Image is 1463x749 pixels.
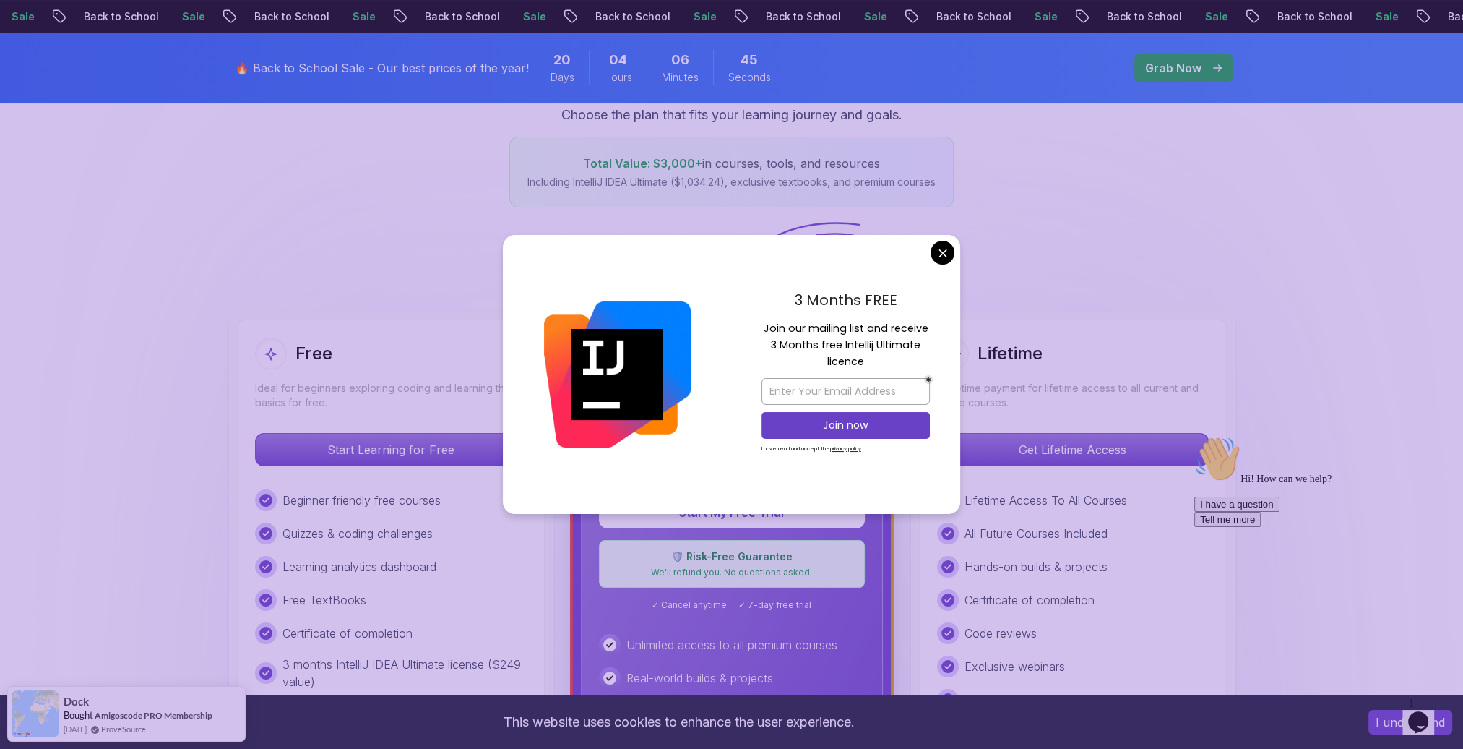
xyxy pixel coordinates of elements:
[282,656,527,690] p: 3 months IntelliJ IDEA Ultimate license ($249 value)
[6,67,91,82] button: I have a question
[282,492,441,509] p: Beginner friendly free courses
[626,669,773,687] p: Real-world builds & projects
[256,434,526,466] p: Start Learning for Free
[64,695,89,708] span: Dock
[101,723,146,735] a: ProveSource
[964,525,1108,542] p: All Future Courses Included
[1145,59,1201,77] p: Grab Now
[937,442,1209,457] a: Get Lifetime Access
[551,70,574,85] span: Days
[167,9,213,24] p: Sale
[608,567,855,578] p: We'll refund you. No questions asked.
[728,70,771,85] span: Seconds
[6,43,143,54] span: Hi! How can we help?
[12,690,59,737] img: provesource social proof notification image
[239,9,337,24] p: Back to School
[1368,710,1452,735] button: Accept cookies
[921,9,1019,24] p: Back to School
[609,50,627,70] span: 4 Hours
[741,50,758,70] span: 45 Seconds
[1188,430,1449,684] iframe: chat widget
[580,9,678,24] p: Back to School
[964,492,1127,509] p: Lifetime Access To All Courses
[964,658,1065,675] p: Exclusive webinars
[1360,9,1407,24] p: Sale
[751,9,849,24] p: Back to School
[583,156,702,171] span: Total Value: $3,000+
[561,105,902,125] p: Choose the plan that fits your learning journey and goals.
[849,9,895,24] p: Sale
[282,625,413,642] p: Certificate of completion
[64,723,87,735] span: [DATE]
[1190,9,1236,24] p: Sale
[964,591,1095,609] p: Certificate of completion
[964,625,1037,642] p: Code reviews
[282,558,436,575] p: Learning analytics dashboard
[235,59,529,77] p: 🔥 Back to School Sale - Our best prices of the year!
[678,9,725,24] p: Sale
[1092,9,1190,24] p: Back to School
[11,706,1347,738] div: This website uses cookies to enhance the user experience.
[295,342,332,365] h2: Free
[599,505,865,520] a: Start My Free Trial
[1402,691,1449,735] iframe: chat widget
[410,9,508,24] p: Back to School
[652,599,727,611] span: ✓ Cancel anytime
[527,175,936,189] p: Including IntelliJ IDEA Ultimate ($1,034.24), exclusive textbooks, and premium courses
[282,591,366,609] p: Free TextBooks
[6,6,266,97] div: 👋Hi! How can we help?I have a questionTell me more
[508,9,554,24] p: Sale
[662,70,699,85] span: Minutes
[255,381,527,410] p: Ideal for beginners exploring coding and learning the basics for free.
[964,558,1108,575] p: Hands-on builds & projects
[1019,9,1066,24] p: Sale
[964,691,1046,709] p: Tools and Apps
[978,342,1043,365] h2: Lifetime
[6,82,72,97] button: Tell me more
[671,50,689,70] span: 6 Minutes
[64,709,93,721] span: Bought
[6,6,52,52] img: :wave:
[95,710,212,721] a: Amigoscode PRO Membership
[738,599,811,611] span: ✓ 7-day free trial
[255,433,527,466] button: Start Learning for Free
[553,50,571,70] span: 20 Days
[282,525,433,542] p: Quizzes & coding challenges
[527,155,936,172] p: in courses, tools, and resources
[937,381,1209,410] p: One-time payment for lifetime access to all current and future courses.
[938,434,1208,466] p: Get Lifetime Access
[604,70,632,85] span: Hours
[626,636,837,654] p: Unlimited access to all premium courses
[255,442,527,457] a: Start Learning for Free
[1262,9,1360,24] p: Back to School
[937,433,1209,466] button: Get Lifetime Access
[337,9,384,24] p: Sale
[69,9,167,24] p: Back to School
[608,549,855,564] p: 🛡️ Risk-Free Guarantee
